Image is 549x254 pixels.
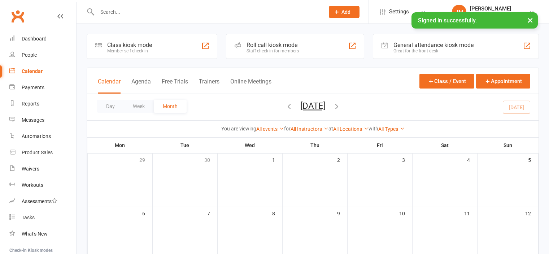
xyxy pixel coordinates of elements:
strong: You are viewing [221,126,256,132]
strong: for [284,126,291,132]
div: 4 [467,154,477,165]
div: Strive Motion [470,12,511,18]
div: 5 [528,154,538,165]
div: Member self check-in [107,48,152,53]
strong: at [328,126,333,132]
a: What's New [9,226,76,242]
span: Add [341,9,350,15]
div: Automations [22,133,51,139]
button: [DATE] [300,101,326,111]
a: Reports [9,96,76,112]
a: All Types [378,126,405,132]
th: Sun [477,138,539,153]
button: Calendar [98,78,121,94]
button: Online Meetings [230,78,271,94]
a: Assessments [9,193,76,210]
div: 2 [337,154,347,165]
div: Class kiosk mode [107,42,152,48]
div: Great for the front desk [393,48,474,53]
div: 7 [207,207,217,219]
div: 29 [139,154,152,165]
div: People [22,52,37,58]
div: Reports [22,101,39,107]
button: Week [124,100,154,113]
a: Automations [9,128,76,145]
a: Clubworx [9,7,27,25]
a: All events [256,126,284,132]
button: × [524,12,537,28]
th: Thu [282,138,347,153]
th: Fri [347,138,412,153]
a: All Locations [333,126,369,132]
button: Day [97,100,124,113]
button: Trainers [199,78,219,94]
div: Staff check-in for members [247,48,299,53]
div: JH [452,5,466,19]
div: 9 [337,207,347,219]
div: Payments [22,85,44,90]
a: People [9,47,76,63]
div: What's New [22,231,48,237]
div: Calendar [22,68,43,74]
span: Signed in successfully. [418,17,477,24]
div: Assessments [22,198,57,204]
th: Mon [87,138,152,153]
button: Add [329,6,360,18]
div: 3 [402,154,412,165]
button: Month [154,100,187,113]
div: Messages [22,117,44,123]
div: 10 [399,207,412,219]
a: Tasks [9,210,76,226]
th: Sat [412,138,477,153]
a: Messages [9,112,76,128]
a: Payments [9,79,76,96]
a: Workouts [9,177,76,193]
div: [PERSON_NAME] [470,5,511,12]
button: Free Trials [162,78,188,94]
div: 1 [272,154,282,165]
span: Settings [389,4,409,20]
div: Product Sales [22,150,53,155]
input: Search... [95,7,319,17]
div: 11 [464,207,477,219]
a: Product Sales [9,145,76,161]
div: 8 [272,207,282,219]
div: Dashboard [22,36,47,42]
button: Class / Event [419,74,474,89]
button: Appointment [476,74,530,89]
a: Dashboard [9,31,76,47]
div: Tasks [22,215,35,220]
div: Waivers [22,166,39,172]
div: General attendance kiosk mode [393,42,474,48]
div: Workouts [22,182,43,188]
th: Tue [152,138,217,153]
a: All Instructors [291,126,328,132]
div: 30 [204,154,217,165]
button: Agenda [131,78,151,94]
div: Roll call kiosk mode [247,42,299,48]
div: 6 [142,207,152,219]
div: 12 [525,207,538,219]
th: Wed [217,138,282,153]
a: Waivers [9,161,76,177]
a: Calendar [9,63,76,79]
strong: with [369,126,378,132]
